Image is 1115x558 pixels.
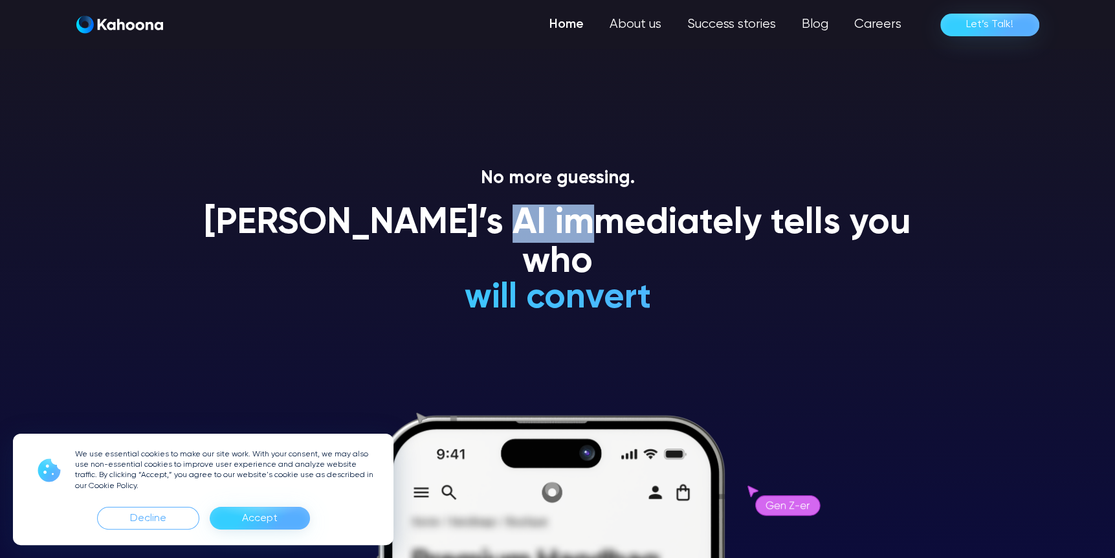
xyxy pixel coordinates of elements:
div: Let’s Talk! [966,14,1013,35]
a: About us [597,12,674,38]
h1: [PERSON_NAME]’s AI immediately tells you who [189,205,927,282]
a: Home [536,12,597,38]
a: home [76,16,163,34]
img: Kahoona logo white [76,16,163,34]
div: Decline [130,508,166,529]
p: No more guessing. [189,168,927,190]
p: We use essential cookies to make our site work. With your consent, we may also use non-essential ... [75,449,378,491]
g: Gen Z-er [766,501,810,509]
a: Success stories [674,12,789,38]
div: Decline [97,507,199,530]
div: Accept [210,507,310,530]
a: Blog [789,12,841,38]
a: Let’s Talk! [940,14,1039,36]
div: Accept [242,508,278,529]
a: Careers [841,12,914,38]
h1: will convert [367,279,748,317]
